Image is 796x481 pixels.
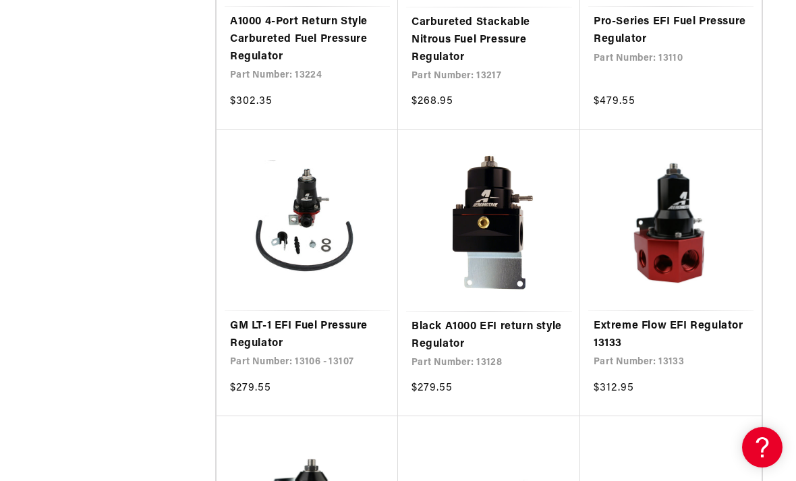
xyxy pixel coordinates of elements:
a: Black A1000 EFI return style Regulator [411,318,567,353]
a: GM LT-1 EFI Fuel Pressure Regulator [230,318,385,352]
a: Pro-Series EFI Fuel Pressure Regulator [594,13,748,48]
a: Extreme Flow EFI Regulator 13133 [594,318,748,352]
a: Carbureted Stackable Nitrous Fuel Pressure Regulator [411,14,567,66]
a: A1000 4-Port Return Style Carbureted Fuel Pressure Regulator [230,13,385,65]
